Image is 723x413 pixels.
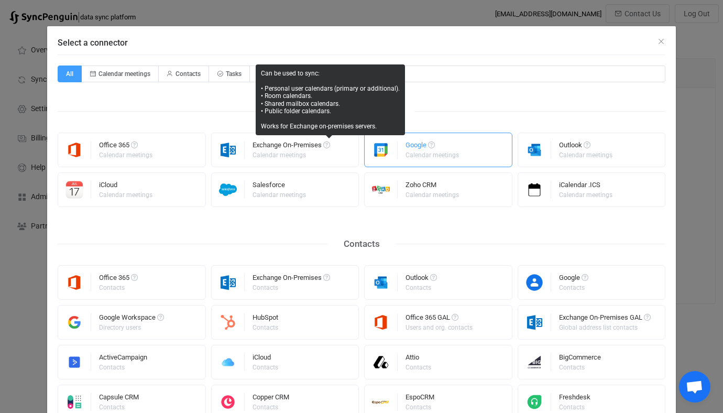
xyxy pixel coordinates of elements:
div: Exchange On-Premises [253,142,330,152]
div: Contacts [559,404,589,410]
img: exchange.png [212,141,245,159]
img: attio.png [365,353,398,371]
img: outlook.png [518,141,551,159]
img: espo-crm.png [365,393,398,411]
div: EspoCRM [406,394,434,404]
div: Calendar meetings [559,152,612,158]
div: ActiveCampaign [99,354,147,364]
div: Office 365 [99,274,138,285]
span: Select a connector [58,38,128,48]
div: Contacts [559,285,587,291]
img: microsoft365.png [58,274,91,291]
div: Calendar meetings [99,152,152,158]
img: exchange.png [518,313,551,331]
div: Calendar meetings [253,152,328,158]
div: Directory users [99,324,162,331]
div: Contacts [328,236,396,252]
div: Attio [406,354,433,364]
img: hubspot.png [212,313,245,331]
img: salesforce.png [212,181,245,199]
input: Search [336,66,665,82]
div: Contacts [406,364,431,371]
div: Calendar meetings [99,192,152,198]
img: google.png [365,141,398,159]
img: exchange.png [212,274,245,291]
img: microsoft365.png [58,141,91,159]
div: iCalendar .ICS [559,181,614,192]
img: icloud-calendar.png [58,181,91,199]
div: Contacts [99,285,136,291]
img: copper.png [212,393,245,411]
div: Exchange On-Premises GAL [559,314,651,324]
div: Calendar meetings [406,192,459,198]
img: activecampaign.png [58,353,91,371]
div: Calendar meetings [406,152,459,158]
div: Contacts [99,364,146,371]
div: Can be used to sync: • Personal user calendars (primary or additional). • Room calendars. • Share... [261,70,400,130]
div: Google Workspace [99,314,164,324]
div: Office 365 GAL [406,314,474,324]
div: iCloud [253,354,280,364]
div: Google [406,142,461,152]
div: HubSpot [253,314,280,324]
div: iCloud [99,181,154,192]
div: Contacts [253,285,328,291]
div: Contacts [253,324,278,331]
div: Exchange On-Premises [253,274,330,285]
div: Salesforce [253,181,308,192]
div: Calendar meetings [253,192,306,198]
img: freshdesk.png [518,393,551,411]
div: BigCommerce [559,354,601,364]
img: icalendar.png [518,181,551,199]
div: Contacts [253,404,288,410]
div: Outlook [406,274,437,285]
div: Contacts [559,364,599,371]
img: zoho-crm.png [365,181,398,199]
div: Calendar meetings [559,192,612,198]
div: Capsule CRM [99,394,139,404]
div: Freshdesk [559,394,590,404]
img: capsule.png [58,393,91,411]
button: Close [657,37,665,47]
div: Global address list contacts [559,324,649,331]
div: Users and org. contacts [406,324,473,331]
img: microsoft365.png [365,313,398,331]
img: google-workspace.png [58,313,91,331]
div: Google [559,274,588,285]
div: Contacts [99,404,137,410]
div: Contacts [406,285,435,291]
div: Zoho CRM [406,181,461,192]
img: big-commerce.png [518,353,551,371]
div: Office 365 [99,142,154,152]
div: Outlook [559,142,614,152]
img: icloud.png [212,353,245,371]
div: Open chat [679,371,710,403]
img: google-contacts.png [518,274,551,291]
div: Contacts [406,404,433,410]
div: Contacts [253,364,278,371]
div: Copper CRM [253,394,289,404]
img: outlook.png [365,274,398,291]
